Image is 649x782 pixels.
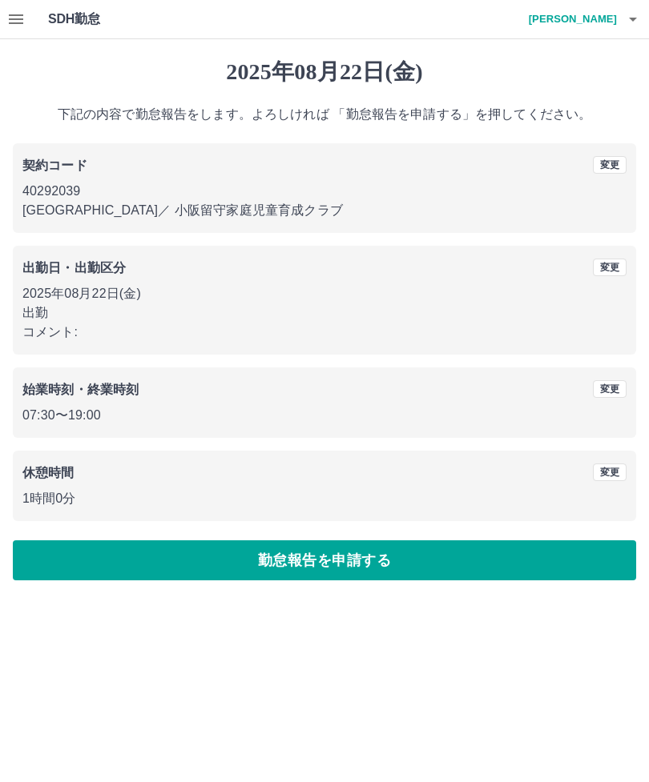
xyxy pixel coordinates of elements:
[22,489,627,508] p: 1時間0分
[22,383,139,396] b: 始業時刻・終業時刻
[593,463,627,481] button: 変更
[13,540,636,580] button: 勤怠報告を申請する
[22,182,627,201] p: 40292039
[593,156,627,174] button: 変更
[593,380,627,398] button: 変更
[593,259,627,276] button: 変更
[22,323,627,342] p: コメント:
[22,284,627,303] p: 2025年08月22日(金)
[22,303,627,323] p: 出勤
[13,58,636,86] h1: 2025年08月22日(金)
[22,406,627,425] p: 07:30 〜 19:00
[22,158,87,172] b: 契約コード
[22,261,126,275] b: 出勤日・出勤区分
[13,105,636,124] p: 下記の内容で勤怠報告をします。よろしければ 「勤怠報告を申請する」を押してください。
[22,201,627,220] p: [GEOGRAPHIC_DATA] ／ 小阪留守家庭児童育成クラブ
[22,466,75,479] b: 休憩時間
